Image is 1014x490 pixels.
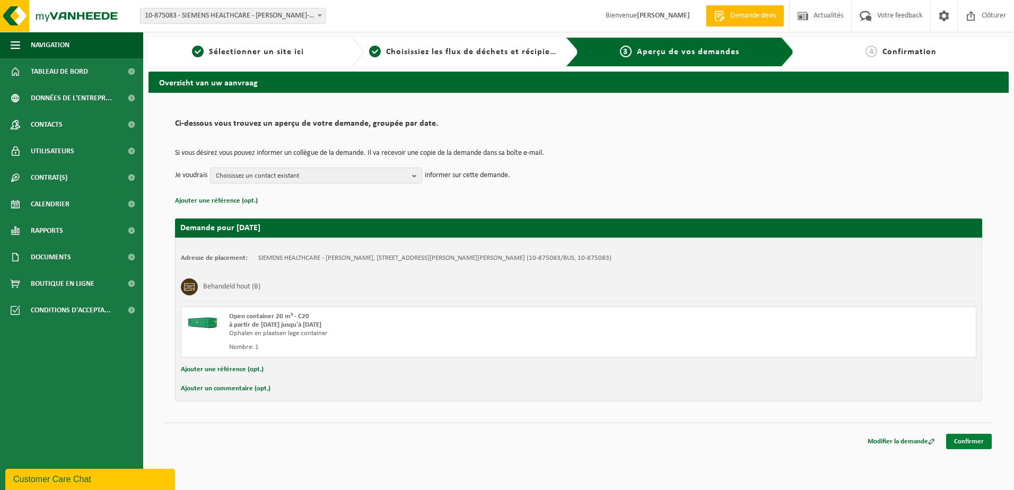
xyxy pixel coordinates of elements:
a: Demande devis [706,5,784,27]
img: HK-XC-20-GN-00.png [187,312,218,328]
strong: Adresse de placement: [181,255,248,261]
div: Nombre: 1 [229,343,621,352]
span: 4 [866,46,877,57]
span: Navigation [31,32,69,58]
span: Tableau de bord [31,58,88,85]
strong: [PERSON_NAME] [637,12,690,20]
p: Si vous désirez vous pouvez informer un collègue de la demande. Il va recevoir une copie de la de... [175,150,982,157]
span: 2 [369,46,381,57]
span: Contrat(s) [31,164,67,191]
a: 2Choisissiez les flux de déchets et récipients [369,46,558,58]
div: Ophalen en plaatsen lege container [229,329,621,338]
span: Contacts [31,111,63,138]
a: 1Sélectionner un site ici [154,46,343,58]
span: Documents [31,244,71,270]
iframe: chat widget [5,467,177,490]
button: Ajouter une référence (opt.) [175,194,258,208]
span: 10-875083 - SIEMENS HEALTHCARE - WAUTHIER BRAINE - WAUTHIER-BRAINE [140,8,326,24]
a: Modifier la demande [860,434,943,449]
button: Ajouter un commentaire (opt.) [181,382,270,396]
span: Rapports [31,217,63,244]
p: Je voudrais [175,168,207,183]
span: Choisissez un contact existant [216,168,408,184]
span: Choisissiez les flux de déchets et récipients [386,48,563,56]
a: Confirmer [946,434,992,449]
span: Données de l'entrepr... [31,85,112,111]
strong: à partir de [DATE] jusqu'à [DATE] [229,321,321,328]
span: Demande devis [728,11,779,21]
h2: Overzicht van uw aanvraag [148,72,1009,92]
span: Sélectionner un site ici [209,48,304,56]
span: Aperçu de vos demandes [637,48,739,56]
span: Boutique en ligne [31,270,94,297]
span: Utilisateurs [31,138,74,164]
span: Open container 20 m³ - C20 [229,313,309,320]
button: Choisissez un contact existant [210,168,422,183]
span: Confirmation [882,48,937,56]
span: 1 [192,46,204,57]
p: informer sur cette demande. [425,168,510,183]
span: Calendrier [31,191,69,217]
span: 3 [620,46,632,57]
h3: Behandeld hout (B) [203,278,260,295]
span: Conditions d'accepta... [31,297,111,323]
span: 10-875083 - SIEMENS HEALTHCARE - WAUTHIER BRAINE - WAUTHIER-BRAINE [141,8,325,23]
button: Ajouter une référence (opt.) [181,363,264,377]
h2: Ci-dessous vous trouvez un aperçu de votre demande, groupée par date. [175,119,982,134]
td: SIEMENS HEALTHCARE - [PERSON_NAME], [STREET_ADDRESS][PERSON_NAME][PERSON_NAME] (10-875083/BUS, 10... [258,254,611,262]
strong: Demande pour [DATE] [180,224,260,232]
